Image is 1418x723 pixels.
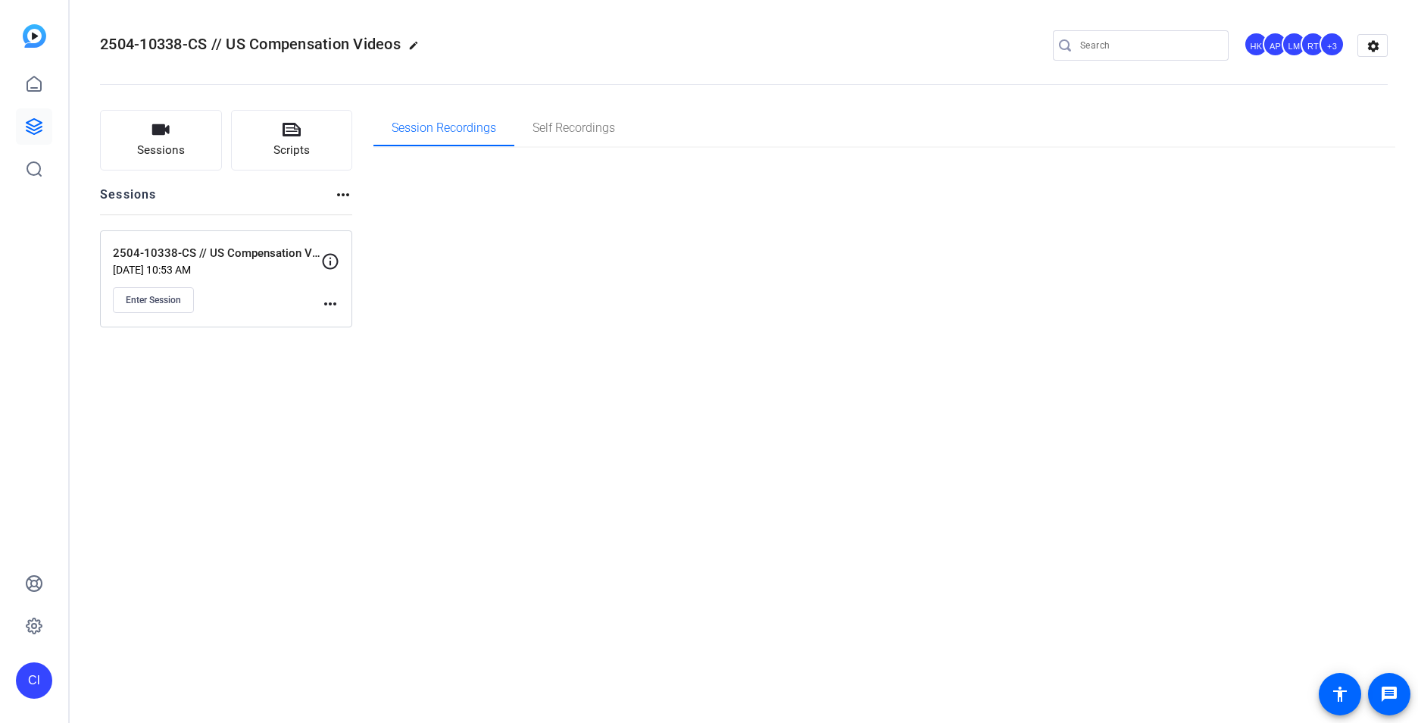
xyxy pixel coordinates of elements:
[100,186,157,214] h2: Sessions
[273,142,310,159] span: Scripts
[1282,32,1307,57] div: LM
[1263,32,1288,57] div: AP
[533,122,615,134] span: Self Recordings
[1244,32,1269,57] div: HK
[100,110,222,171] button: Sessions
[1301,32,1326,57] div: RT
[1263,32,1289,58] ngx-avatar: Andrew Penziner
[113,264,321,276] p: [DATE] 10:53 AM
[1320,32,1345,57] div: +3
[23,24,46,48] img: blue-gradient.svg
[321,295,339,313] mat-icon: more_horiz
[113,245,321,262] p: 2504-10338-CS // US Compensation Videos
[334,186,352,204] mat-icon: more_horiz
[16,662,52,699] div: CI
[1358,35,1388,58] mat-icon: settings
[408,40,426,58] mat-icon: edit
[231,110,353,171] button: Scripts
[137,142,185,159] span: Sessions
[1244,32,1270,58] ngx-avatar: Hakim Kabbaj
[126,294,181,306] span: Enter Session
[1331,685,1349,703] mat-icon: accessibility
[1080,36,1217,55] input: Search
[1380,685,1398,703] mat-icon: message
[113,287,194,313] button: Enter Session
[392,122,496,134] span: Session Recordings
[1282,32,1308,58] ngx-avatar: Lalo Moreno
[1301,32,1327,58] ngx-avatar: Rob Thomas
[100,35,401,53] span: 2504-10338-CS // US Compensation Videos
